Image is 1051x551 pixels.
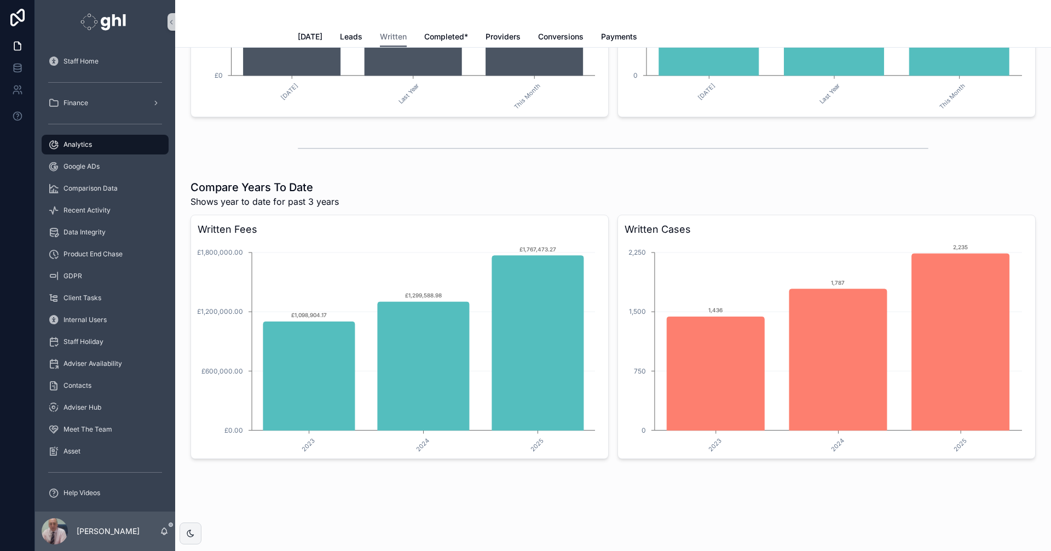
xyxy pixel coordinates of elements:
a: Finance [42,93,169,113]
h3: Written Cases [625,222,1029,237]
div: chart [198,242,602,452]
tspan: £0.00 [224,426,243,434]
span: Finance [63,99,88,107]
a: Client Tasks [42,288,169,308]
a: Google ADs [42,157,169,176]
span: Google ADs [63,162,100,171]
div: chart [625,242,1029,452]
span: Comparison Data [63,184,118,193]
tspan: 1,500 [629,307,646,315]
text: 2023 [300,437,316,453]
a: [DATE] [298,27,322,49]
tspan: 0 [633,71,638,79]
tspan: £1,200,000.00 [197,307,243,315]
span: Staff Holiday [63,337,103,346]
text: 1,787 [831,279,845,286]
span: Adviser Hub [63,403,101,412]
span: Written [380,31,407,42]
a: Analytics [42,135,169,154]
tspan: 0 [642,426,646,434]
span: Conversions [538,31,584,42]
span: Leads [340,31,362,42]
span: Shows year to date for past 3 years [190,195,339,208]
span: Recent Activity [63,206,111,215]
span: Help Videos [63,489,100,497]
text: 2025 [529,437,545,453]
h3: Written Fees [198,222,602,237]
div: scrollable content [35,44,175,512]
text: £1,767,473.27 [519,246,556,252]
span: Analytics [63,140,92,149]
span: GDPR [63,272,82,280]
a: Comparison Data [42,179,169,198]
a: Staff Home [42,51,169,71]
a: Meet The Team [42,420,169,439]
a: Conversions [538,27,584,49]
span: Completed* [424,31,468,42]
a: Payments [601,27,637,49]
text: This Month [513,82,542,111]
span: Data Integrity [63,228,106,237]
text: £1,299,588.98 [405,292,442,299]
a: Completed* [424,27,468,49]
span: Product End Chase [63,250,123,259]
tspan: £0 [215,71,223,79]
a: Help Videos [42,483,169,503]
img: App logo [80,13,129,31]
a: Adviser Hub [42,398,169,417]
h1: Compare Years To Date [190,180,339,195]
a: Adviser Availability [42,354,169,374]
a: Written [380,27,407,48]
tspan: £600,000.00 [201,367,243,375]
span: Internal Users [63,315,107,324]
span: Client Tasks [63,294,101,302]
span: [DATE] [298,31,322,42]
span: Adviser Availability [63,359,122,368]
a: Product End Chase [42,244,169,264]
text: 1,436 [708,307,723,313]
text: 2024 [414,437,431,453]
span: Asset [63,447,80,456]
span: Providers [486,31,521,42]
text: 2024 [829,437,846,453]
span: Payments [601,31,637,42]
text: 2023 [707,437,723,453]
span: Meet The Team [63,425,112,434]
p: [PERSON_NAME] [77,526,140,537]
a: GDPR [42,266,169,286]
a: Internal Users [42,310,169,330]
a: Providers [486,27,521,49]
tspan: £1,800,000.00 [197,248,243,256]
a: Staff Holiday [42,332,169,352]
span: Contacts [63,381,91,390]
span: Staff Home [63,57,99,66]
text: 2,235 [953,244,968,250]
a: Recent Activity [42,200,169,220]
a: Asset [42,441,169,461]
a: Leads [340,27,362,49]
text: This Month [938,82,967,111]
text: [DATE] [697,82,717,101]
text: 2025 [952,437,968,453]
text: [DATE] [280,82,299,101]
text: Last Year [818,82,841,105]
a: Data Integrity [42,222,169,242]
a: Contacts [42,376,169,395]
text: Last Year [397,82,420,105]
tspan: 2,250 [628,248,646,256]
tspan: 750 [634,367,646,375]
text: £1,098,904.17 [291,312,327,318]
